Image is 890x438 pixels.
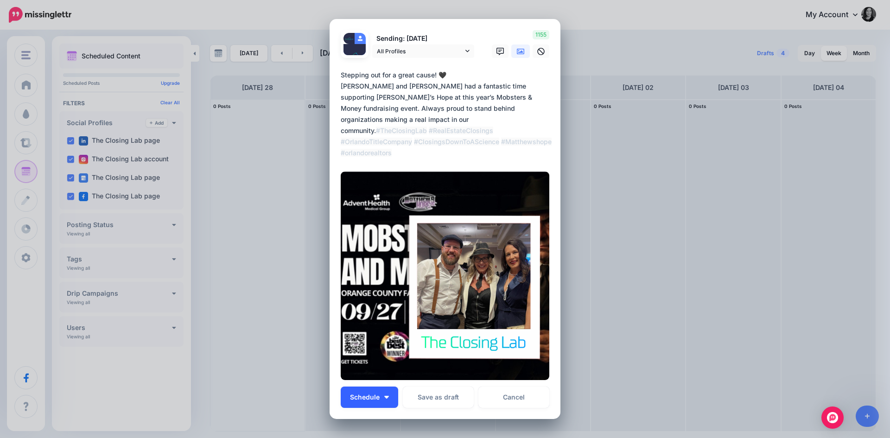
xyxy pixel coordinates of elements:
img: 378032925_121266444406467_149743524542546012_n-bsa142180.jpg [343,33,355,44]
button: Save as draft [403,387,474,408]
span: All Profiles [377,46,463,56]
img: user_default_image.png [355,33,366,44]
img: YN8ELQ5XR9TZ6PX8M7LQ8XHLTZ1QSM3Z.png [341,171,549,380]
a: All Profiles [372,44,474,58]
img: arrow-down-white.png [384,396,389,399]
img: 471373478_2314213725622094_743768045002070133_n-bsa152456.jpg [343,44,366,66]
span: 1155 [533,30,549,39]
p: Sending: [DATE] [372,33,474,44]
button: Schedule [341,387,398,408]
div: Open Intercom Messenger [821,406,844,429]
a: Cancel [478,387,549,408]
span: Schedule [350,394,380,400]
div: Stepping out for a great cause! 🖤 [PERSON_NAME] and [PERSON_NAME] had a fantastic time supporting... [341,70,554,159]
